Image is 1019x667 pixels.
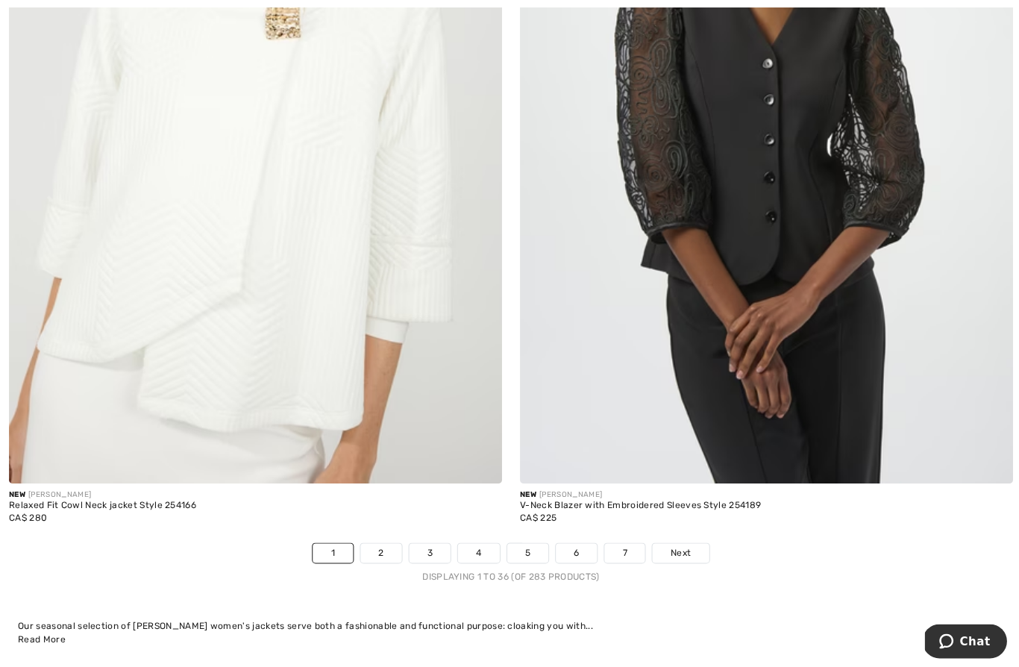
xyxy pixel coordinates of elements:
[408,542,449,561] a: 3
[457,542,498,561] a: 4
[518,489,535,498] span: New
[9,489,25,498] span: New
[360,542,401,561] a: 2
[554,542,595,561] a: 6
[9,488,195,499] div: [PERSON_NAME]
[518,499,759,510] div: V-Neck Blazer with Embroidered Sleeves Style 254189
[18,617,1001,630] div: Our seasonal selection of [PERSON_NAME] women's jackets serve both a fashionable and functional p...
[518,488,759,499] div: [PERSON_NAME]
[922,622,1004,660] iframe: Opens a widget where you can chat to one of our agents
[312,542,351,561] a: 1
[9,499,195,510] div: Relaxed Fit Cowl Neck jacket Style 254166
[9,511,47,522] span: CA$ 280
[650,542,706,561] a: Next
[18,632,66,642] span: Read More
[518,511,555,522] span: CA$ 225
[668,545,689,558] span: Next
[603,542,643,561] a: 7
[506,542,547,561] a: 5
